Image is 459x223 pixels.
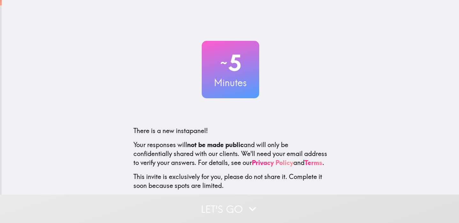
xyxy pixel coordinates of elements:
[133,140,327,167] p: Your responses will and will only be confidentially shared with our clients. We'll need your emai...
[305,159,322,167] a: Terms
[133,172,327,190] p: This invite is exclusively for you, please do not share it. Complete it soon because spots are li...
[219,53,228,72] span: ~
[202,76,259,89] h3: Minutes
[187,141,244,149] b: not be made public
[202,50,259,76] h2: 5
[252,159,293,167] a: Privacy Policy
[133,127,208,135] span: There is a new instapanel!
